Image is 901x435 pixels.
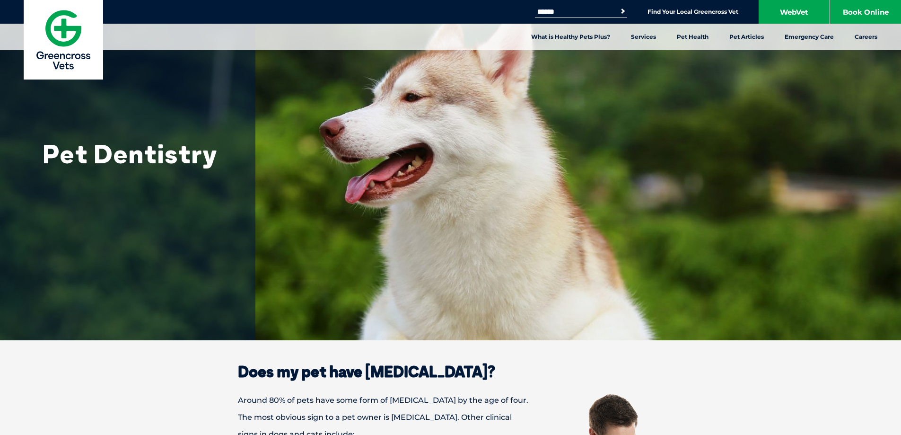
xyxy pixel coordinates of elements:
[719,24,774,50] a: Pet Articles
[618,7,628,16] button: Search
[521,24,621,50] a: What is Healthy Pets Plus?
[774,24,844,50] a: Emergency Care
[43,140,232,168] h1: Pet Dentistry
[666,24,719,50] a: Pet Health
[844,24,888,50] a: Careers
[238,362,495,381] strong: Does my pet have [MEDICAL_DATA]?
[647,8,738,16] a: Find Your Local Greencross Vet
[621,24,666,50] a: Services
